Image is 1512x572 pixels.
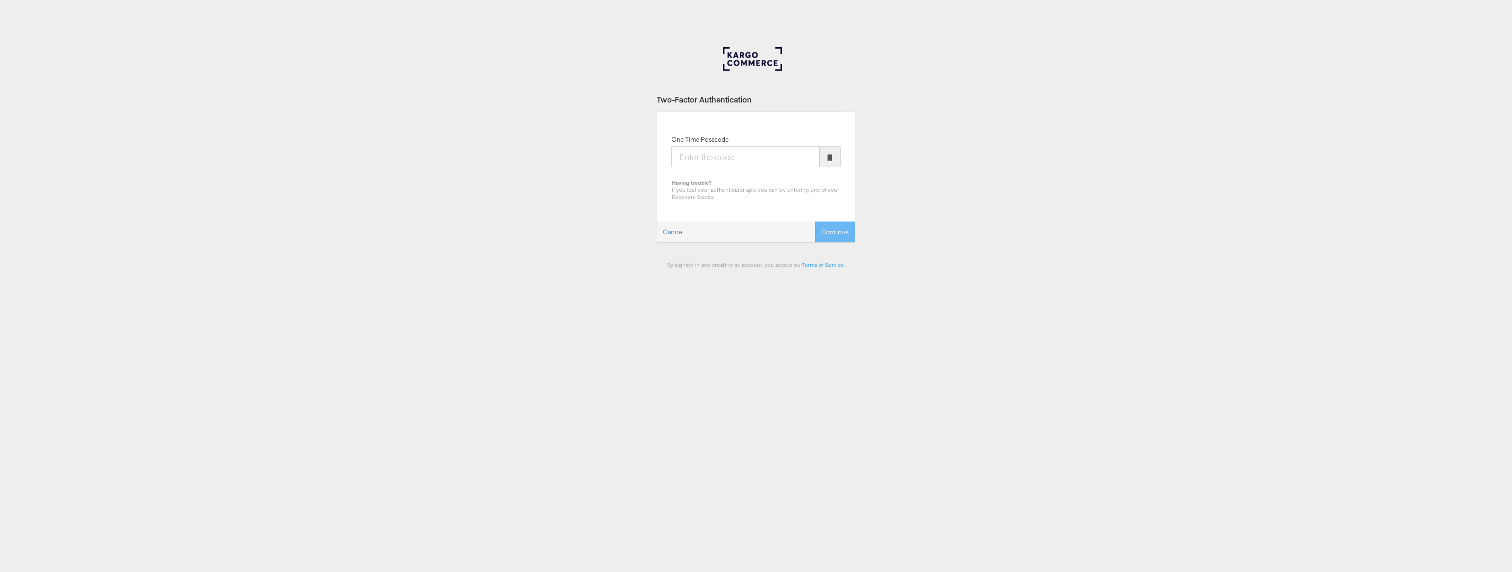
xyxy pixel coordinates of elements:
[671,146,820,167] input: Enter the code
[657,261,855,268] div: By signing in and creating an account, you accept our .
[657,94,855,105] div: Two-Factor Authentication
[657,222,689,242] a: Cancel
[671,135,729,144] label: One Time Passcode
[802,261,844,268] a: Terms of Service
[672,186,839,200] span: If you lost your authenticator app, you can try entering one of your Recovery Codes
[672,179,712,186] b: Having trouble?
